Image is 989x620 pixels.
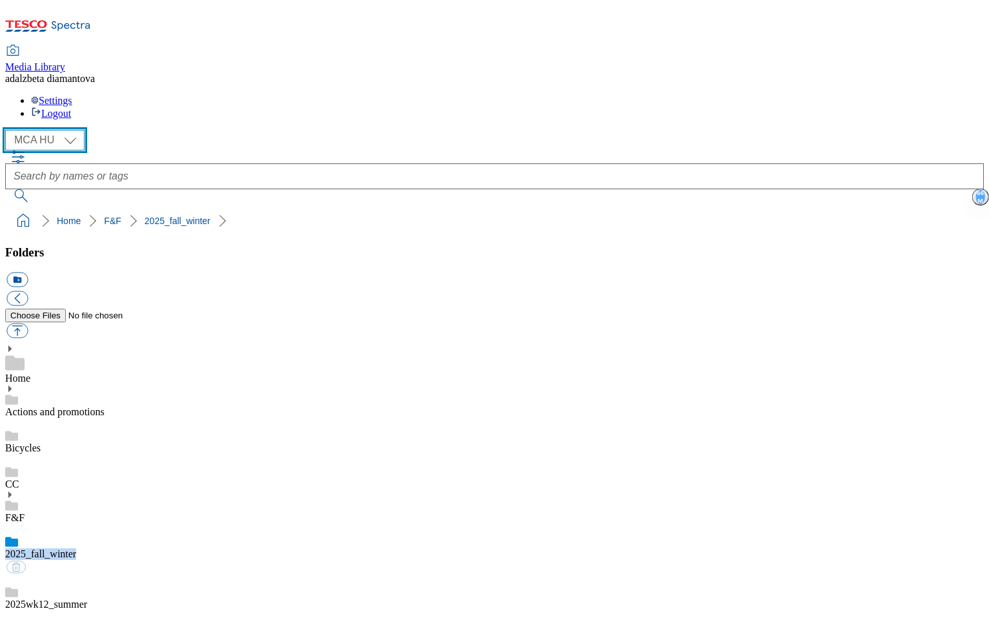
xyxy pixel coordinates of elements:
[57,216,81,226] a: Home
[5,73,15,84] span: ad
[5,373,30,384] a: Home
[5,163,984,189] input: Search by names or tags
[5,245,984,260] h3: Folders
[5,442,41,453] a: Bicycles
[5,46,65,73] a: Media Library
[104,216,121,226] a: F&F
[145,216,210,226] a: 2025_fall_winter
[5,512,25,523] a: F&F
[15,73,95,84] span: alzbeta diamantova
[5,548,76,559] a: 2025_fall_winter
[5,61,65,72] span: Media Library
[5,209,984,233] nav: breadcrumb
[31,108,71,119] a: Logout
[31,95,72,106] a: Settings
[5,479,19,490] a: CC
[5,599,87,610] a: 2025wk12_summer
[5,406,105,417] a: Actions and promotions
[13,211,34,231] a: home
